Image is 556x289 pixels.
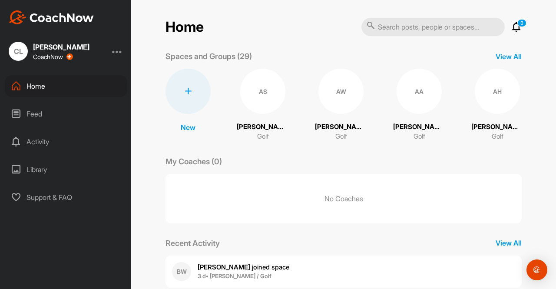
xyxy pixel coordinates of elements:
span: joined space [198,263,289,271]
b: [PERSON_NAME] [198,263,250,271]
div: AW [318,69,364,114]
p: New [181,122,195,133]
p: Golf [414,132,425,142]
p: Spaces and Groups (29) [165,50,252,62]
p: No Coaches [165,174,522,223]
b: 3 d • [PERSON_NAME] / Golf [198,272,271,279]
a: AW[PERSON_NAME]Golf [315,69,367,142]
a: AS[PERSON_NAME]Golf [237,69,289,142]
div: Activity [5,131,127,153]
p: My Coaches (0) [165,156,222,167]
div: Support & FAQ [5,186,127,208]
div: AH [475,69,520,114]
div: Feed [5,103,127,125]
div: BW [172,262,191,281]
p: [PERSON_NAME] [471,122,523,132]
a: AA[PERSON_NAME]Golf [393,69,445,142]
div: AA [397,69,442,114]
p: View All [496,51,522,62]
input: Search posts, people or spaces... [361,18,505,36]
h2: Home [165,19,204,36]
img: CoachNow [9,10,94,24]
div: AS [240,69,285,114]
p: Golf [257,132,269,142]
a: AH[PERSON_NAME]Golf [471,69,523,142]
p: View All [496,238,522,248]
p: Golf [335,132,347,142]
div: CL [9,42,28,61]
p: [PERSON_NAME] [237,122,289,132]
div: CoachNow [33,53,73,60]
div: Home [5,75,127,97]
p: [PERSON_NAME] [315,122,367,132]
p: [PERSON_NAME] [393,122,445,132]
div: Library [5,159,127,180]
p: Recent Activity [165,237,220,249]
div: Open Intercom Messenger [526,259,547,280]
div: [PERSON_NAME] [33,43,89,50]
p: 3 [517,19,526,27]
p: Golf [492,132,503,142]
